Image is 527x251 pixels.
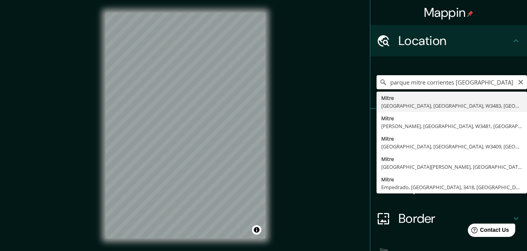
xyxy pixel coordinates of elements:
[105,13,265,238] canvas: Map
[398,179,511,195] h4: Layout
[518,78,524,85] button: Clear
[377,75,527,89] input: Pick your city or area
[370,109,527,140] div: Pins
[381,155,522,163] div: Mitre
[252,225,261,235] button: Toggle attribution
[424,5,474,20] h4: Mappin
[381,122,522,130] div: [PERSON_NAME], [GEOGRAPHIC_DATA], W3481, [GEOGRAPHIC_DATA]
[381,175,522,183] div: Mitre
[398,211,511,226] h4: Border
[381,114,522,122] div: Mitre
[381,183,522,191] div: Empedrado, [GEOGRAPHIC_DATA], 3418, [GEOGRAPHIC_DATA]
[381,143,522,150] div: [GEOGRAPHIC_DATA], [GEOGRAPHIC_DATA], W3409, [GEOGRAPHIC_DATA]
[467,11,473,17] img: pin-icon.png
[370,25,527,56] div: Location
[381,102,522,110] div: [GEOGRAPHIC_DATA], [GEOGRAPHIC_DATA], W3483, [GEOGRAPHIC_DATA]
[370,203,527,234] div: Border
[370,140,527,172] div: Style
[381,163,522,171] div: [GEOGRAPHIC_DATA][PERSON_NAME], [GEOGRAPHIC_DATA], W3416, [GEOGRAPHIC_DATA]
[370,172,527,203] div: Layout
[398,33,511,49] h4: Location
[381,135,522,143] div: Mitre
[381,94,522,102] div: Mitre
[457,220,518,242] iframe: Help widget launcher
